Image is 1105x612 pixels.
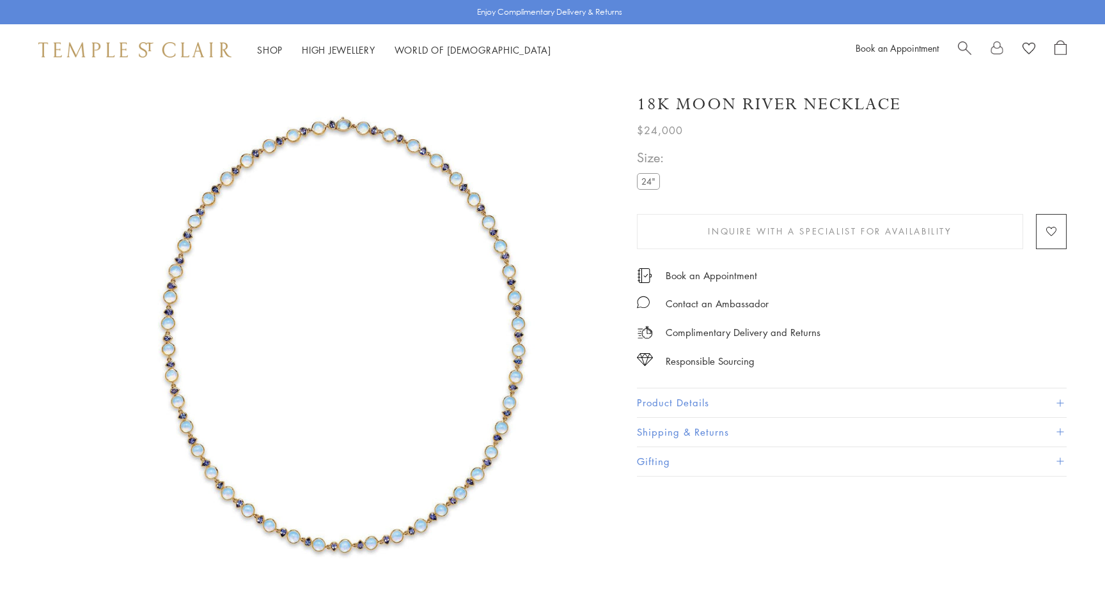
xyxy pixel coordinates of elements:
div: Contact an Ambassador [666,296,769,312]
img: icon_sourcing.svg [637,353,653,366]
button: Gifting [637,447,1067,476]
a: World of [DEMOGRAPHIC_DATA]World of [DEMOGRAPHIC_DATA] [395,43,551,56]
a: View Wishlist [1023,40,1035,59]
h1: 18K Moon River Necklace [637,93,901,116]
p: Complimentary Delivery and Returns [666,325,820,340]
div: Responsible Sourcing [666,353,755,369]
img: icon_delivery.svg [637,325,653,340]
a: Book an Appointment [666,268,757,282]
img: MessageIcon-01_2.svg [637,296,650,309]
span: $24,000 [637,122,683,139]
button: Product Details [637,388,1067,417]
a: Open Shopping Bag [1054,40,1067,59]
nav: Main navigation [257,42,551,58]
a: ShopShop [257,43,283,56]
img: icon_appointment.svg [637,268,652,283]
img: Temple St. Clair [38,42,231,57]
span: Size: [637,147,665,168]
button: Inquire With A Specialist for Availability [637,214,1023,249]
label: 24" [637,173,660,189]
a: High JewelleryHigh Jewellery [302,43,375,56]
span: Inquire With A Specialist for Availability [708,224,952,238]
a: Book an Appointment [856,42,939,54]
p: Enjoy Complimentary Delivery & Returns [477,6,622,19]
button: Shipping & Returns [637,418,1067,447]
a: Search [958,40,971,59]
img: N46110-BMTZ24 [83,75,606,598]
